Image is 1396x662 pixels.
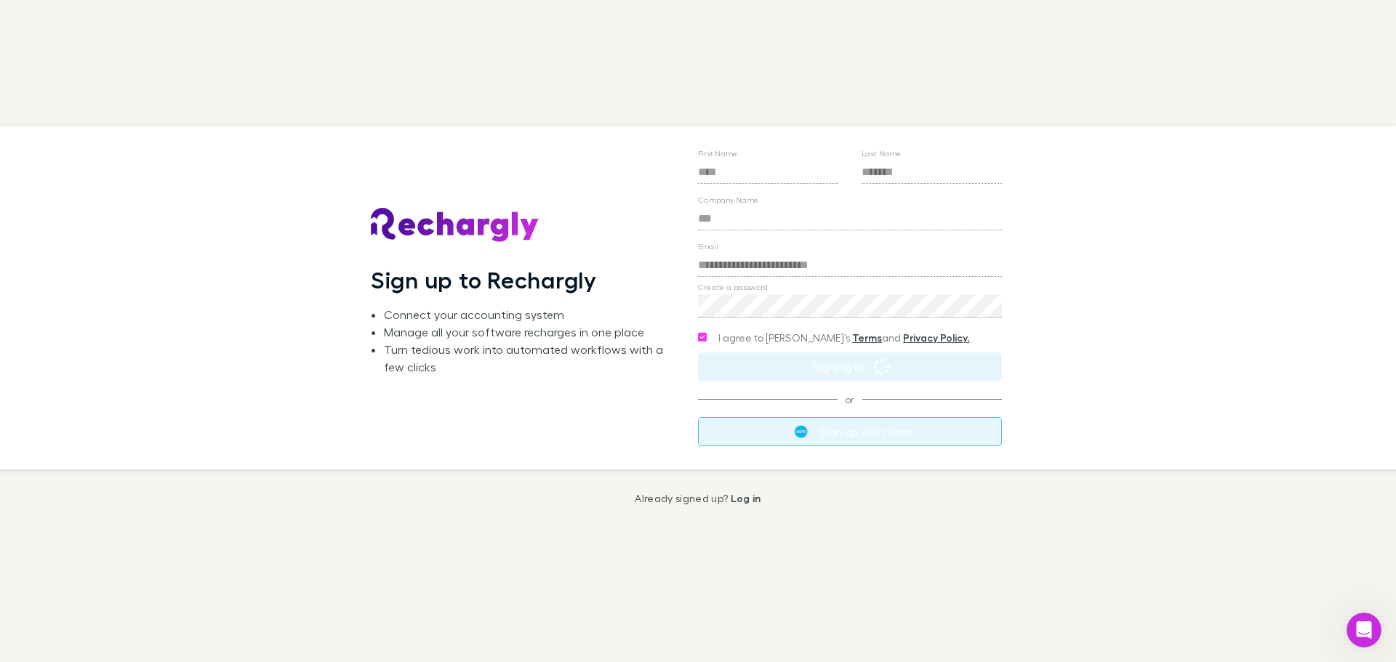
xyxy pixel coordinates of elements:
a: Terms [852,331,882,344]
li: Connect your accounting system [384,306,675,323]
label: Email [698,241,718,251]
label: Company Name [698,194,759,205]
img: Xero's logo [795,425,808,438]
li: Manage all your software recharges in one place [384,323,675,341]
h1: Sign up to Rechargly [371,266,597,294]
img: Rechargly's Logo [371,208,539,243]
label: Create a password [698,281,768,292]
iframe: Intercom live chat [1347,613,1381,647]
button: Sign up with Xero [698,417,1002,446]
label: First Name [698,148,738,158]
li: Turn tedious work into automated workflows with a few clicks [384,341,675,376]
a: Privacy Policy. [903,331,969,344]
a: Log in [731,492,761,504]
label: Last Name [862,148,902,158]
span: or [698,399,1002,400]
p: Already signed up? [635,493,761,504]
button: Signing up [698,352,1002,382]
span: I agree to [PERSON_NAME]’s and [718,331,969,345]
